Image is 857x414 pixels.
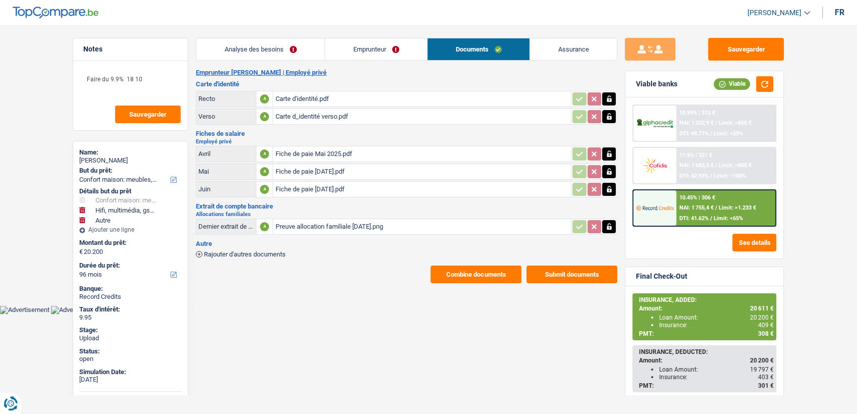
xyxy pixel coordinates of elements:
div: A [260,167,269,176]
div: Taux d'intérêt: [79,305,182,314]
span: Limit: >850 € [719,120,752,126]
button: Submit documents [526,266,617,283]
span: 409 € [758,322,773,329]
span: DTI: 41.62% [679,215,709,222]
span: 20 611 € [749,305,773,312]
div: Fiche de paie [DATE].pdf [275,182,569,197]
img: Record Credits [636,198,673,217]
span: / [715,120,717,126]
div: Viable [714,78,750,89]
span: 19 797 € [749,366,773,373]
div: Record Credits [79,293,182,301]
div: Recto [198,95,254,102]
a: Analyse des besoins [196,38,325,60]
div: Loan Amount: [659,366,773,373]
a: Emprunteur [325,38,427,60]
button: Combine documents [431,266,521,283]
span: Sauvegarder [129,111,167,118]
span: / [715,162,717,169]
div: [PERSON_NAME] [79,157,182,165]
a: Assurance [530,38,617,60]
div: Loan Amount: [659,314,773,321]
span: Limit: >800 € [719,162,752,169]
div: 11.9% | 321 € [679,152,712,159]
div: Ajouter une ligne [79,226,182,233]
span: DTI: 42.93% [679,173,709,179]
button: See details [732,234,776,251]
div: A [260,94,269,103]
div: A [260,149,269,159]
div: Insurance: [659,374,773,381]
span: Limit: <65% [714,215,743,222]
div: Name: [79,148,182,157]
div: Status: [79,347,182,355]
span: / [710,173,712,179]
div: Insurance: [659,322,773,329]
img: Cofidis [636,156,673,175]
h2: Allocations familiales [196,212,617,217]
div: Amount: [638,305,773,312]
div: Carte d_identité verso.pdf [275,109,569,124]
h3: Carte d'identité [196,81,617,87]
span: Rajouter d'autres documents [204,251,286,257]
button: Sauvegarder [708,38,784,61]
span: DTI: 48.71% [679,130,709,137]
label: Montant du prêt: [79,239,180,247]
h3: Autre [196,240,617,247]
span: 301 € [758,382,773,389]
div: Détails but du prêt [79,187,182,195]
span: Limit: >1.233 € [719,204,756,211]
div: A [260,222,269,231]
div: Final Check-Out [635,272,687,281]
img: TopCompare Logo [13,7,98,19]
span: NAI: 1 322,9 € [679,120,714,126]
span: [PERSON_NAME] [747,9,801,17]
div: PMT: [638,330,773,337]
span: 20 200 € [749,357,773,364]
div: Stage: [79,326,182,334]
div: Amount: [638,357,773,364]
div: A [260,112,269,121]
div: open [79,355,182,363]
div: Dernier extrait de compte pour vos allocations familiales [198,223,254,230]
a: [PERSON_NAME] [739,5,810,21]
div: Mai [198,168,254,175]
button: Sauvegarder [115,106,181,123]
div: 10.99% | 312 € [679,110,715,116]
img: Advertisement [51,306,100,314]
div: Carte d'identité.pdf [275,91,569,107]
h3: Fiches de salaire [196,130,617,137]
div: INSURANCE, ADDED: [638,296,773,303]
span: 20 200 € [749,314,773,321]
span: € [79,248,83,256]
span: 403 € [758,374,773,381]
h5: Notes [83,45,178,54]
div: Fiche de paie [DATE].pdf [275,164,569,179]
div: INSURANCE, DEDUCTED: [638,348,773,355]
label: Durée du prêt: [79,262,180,270]
button: Rajouter d'autres documents [196,251,286,257]
div: Avril [198,150,254,158]
h3: Extrait de compte bancaire [196,203,617,210]
div: A [260,185,269,194]
span: / [710,130,712,137]
div: [DATE] [79,376,182,384]
div: Viable banks [635,80,677,88]
div: Banque: [79,285,182,293]
div: Simulation Date: [79,368,182,376]
h2: Emprunteur [PERSON_NAME] | Employé privé [196,69,617,77]
span: NAI: 1 755,4 € [679,204,714,211]
span: Limit: <50% [714,130,743,137]
a: Documents [427,38,529,60]
span: NAI: 1 682,5 € [679,162,714,169]
h2: Employé privé [196,139,617,144]
span: / [710,215,712,222]
div: Upload [79,334,182,342]
label: But du prêt: [79,167,180,175]
div: 9.95 [79,314,182,322]
div: 10.45% | 306 € [679,194,715,201]
div: fr [835,8,844,17]
div: Verso [198,113,254,120]
span: / [715,204,717,211]
div: Preuve allocation familiale [DATE].png [275,219,569,234]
